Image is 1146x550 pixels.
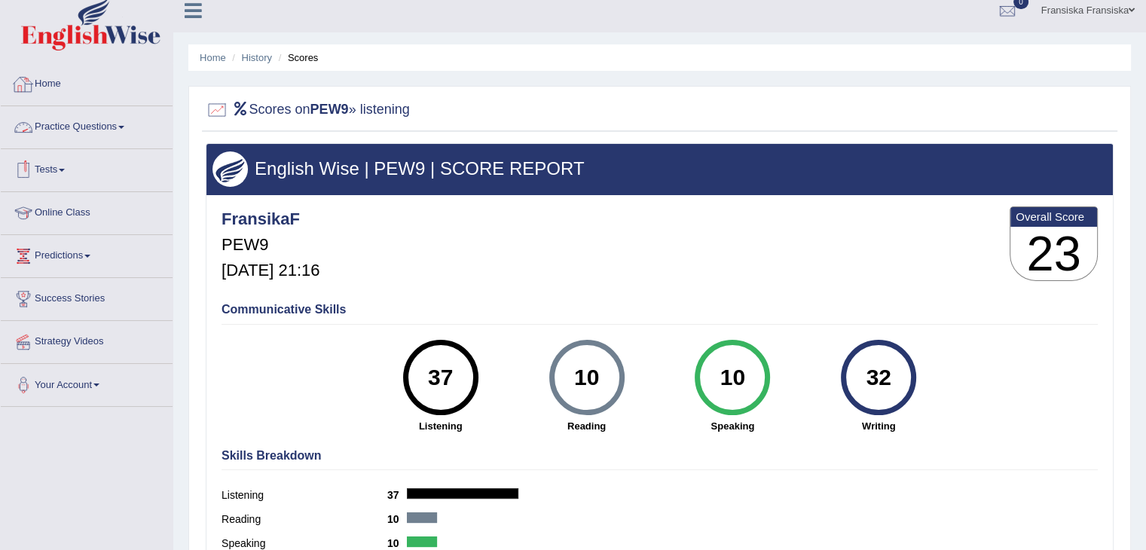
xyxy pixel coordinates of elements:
[705,346,760,409] div: 10
[521,419,652,433] strong: Reading
[222,449,1098,463] h4: Skills Breakdown
[1016,210,1092,223] b: Overall Score
[1,106,173,144] a: Practice Questions
[275,50,319,65] li: Scores
[222,236,319,254] h5: PEW9
[559,346,614,409] div: 10
[1,192,173,230] a: Online Class
[667,419,798,433] strong: Speaking
[222,210,319,228] h4: FransikaF
[413,346,468,409] div: 37
[222,512,387,527] label: Reading
[387,537,407,549] b: 10
[222,261,319,280] h5: [DATE] 21:16
[851,346,906,409] div: 32
[242,52,272,63] a: History
[1,364,173,402] a: Your Account
[200,52,226,63] a: Home
[1010,227,1097,281] h3: 23
[206,99,410,121] h2: Scores on » listening
[387,513,407,525] b: 10
[1,149,173,187] a: Tests
[1,63,173,101] a: Home
[1,235,173,273] a: Predictions
[222,303,1098,316] h4: Communicative Skills
[387,489,407,501] b: 37
[375,419,506,433] strong: Listening
[310,102,349,117] b: PEW9
[222,487,387,503] label: Listening
[212,151,248,187] img: wings.png
[1,321,173,359] a: Strategy Videos
[813,419,944,433] strong: Writing
[212,159,1107,179] h3: English Wise | PEW9 | SCORE REPORT
[1,278,173,316] a: Success Stories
